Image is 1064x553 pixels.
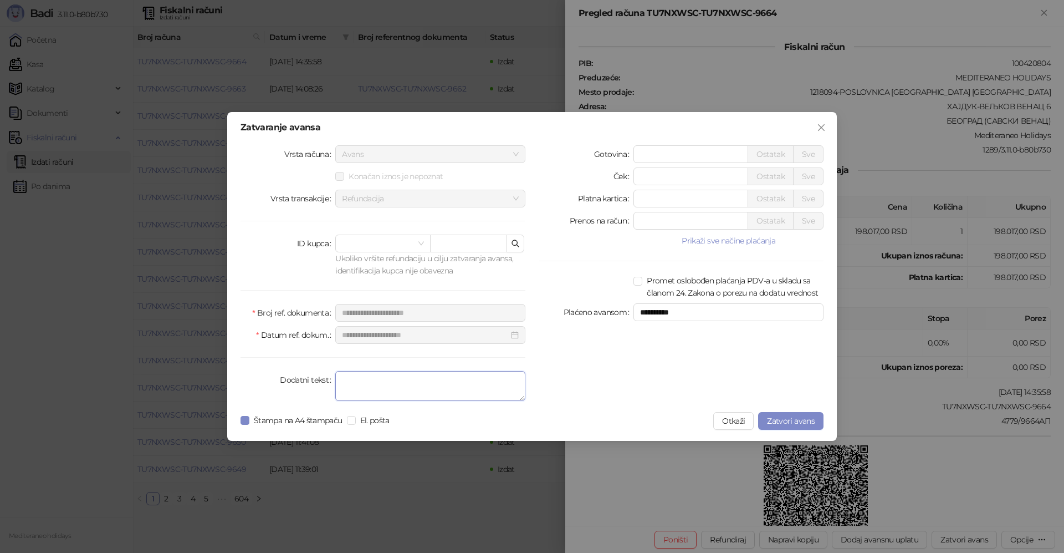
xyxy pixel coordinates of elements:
[249,414,347,427] span: Štampa na A4 štampaču
[817,123,826,132] span: close
[356,414,394,427] span: El. pošta
[748,168,794,185] button: Ostatak
[812,123,830,132] span: Zatvori
[793,212,823,230] button: Sve
[613,168,633,185] label: Ček
[594,145,633,163] label: Gotovina
[758,412,823,430] button: Zatvori avans
[342,146,519,163] span: Avans
[812,119,830,136] button: Close
[252,304,335,322] label: Broj ref. dokumenta
[564,303,634,321] label: Plaćeno avansom
[713,412,754,430] button: Otkaži
[578,190,633,207] label: Platna kartica
[793,145,823,163] button: Sve
[335,371,525,401] textarea: Dodatni tekst
[642,275,823,299] span: Promet oslobođen plaćanja PDV-a u skladu sa članom 24. Zakona o porezu na dodatu vrednost
[793,190,823,207] button: Sve
[297,235,335,252] label: ID kupca
[241,123,823,132] div: Zatvaranje avansa
[256,326,335,344] label: Datum ref. dokum.
[748,212,794,230] button: Ostatak
[335,252,525,277] div: Ukoliko vršite refundaciju u cilju zatvaranja avansa, identifikacija kupca nije obavezna
[342,329,509,341] input: Datum ref. dokum.
[570,212,634,230] label: Prenos na račun
[767,416,815,426] span: Zatvori avans
[335,304,525,322] input: Broj ref. dokumenta
[284,145,336,163] label: Vrsta računa
[633,234,823,247] button: Prikaži sve načine plaćanja
[793,168,823,185] button: Sve
[748,145,794,163] button: Ostatak
[342,190,519,207] span: Refundacija
[344,170,447,182] span: Konačan iznos je nepoznat
[748,190,794,207] button: Ostatak
[270,190,336,207] label: Vrsta transakcije
[280,371,335,389] label: Dodatni tekst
